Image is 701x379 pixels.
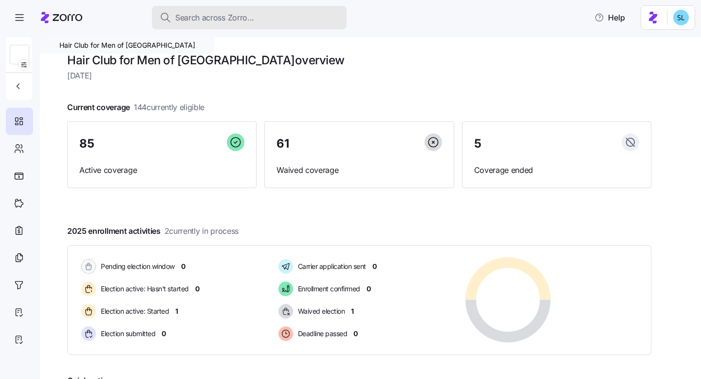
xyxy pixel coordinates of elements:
span: Election submitted [98,329,155,339]
span: Search across Zorro... [175,12,254,24]
span: 1 [175,306,178,316]
span: Help [594,12,625,23]
div: Hair Club for Men of [GEOGRAPHIC_DATA] [40,37,215,54]
span: Election active: Started [98,306,169,316]
span: 2 currently in process [165,225,239,237]
span: Waived coverage [277,164,442,176]
span: [DATE] [67,70,651,82]
span: Election active: Hasn't started [98,284,189,294]
span: Deadline passed [295,329,348,339]
span: 0 [195,284,200,294]
span: Pending election window [98,262,175,271]
img: 7c620d928e46699fcfb78cede4daf1d1 [673,10,689,25]
span: 61 [277,138,289,150]
span: Current coverage [67,101,204,114]
button: Search across Zorro... [152,6,347,29]
span: 0 [372,262,377,271]
span: 144 currently eligible [134,101,204,114]
span: 5 [474,138,481,150]
span: Coverage ended [474,164,639,176]
span: 0 [367,284,371,294]
button: Help [587,8,633,27]
span: Waived election [295,306,345,316]
span: Active coverage [79,164,244,176]
span: 2025 enrollment activities [67,225,239,237]
span: Carrier application sent [295,262,366,271]
span: 0 [162,329,166,339]
span: 1 [351,306,354,316]
span: Enrollment confirmed [295,284,360,294]
span: 85 [79,138,94,150]
span: 0 [353,329,358,339]
h1: Hair Club for Men of [GEOGRAPHIC_DATA] overview [67,53,651,68]
span: 0 [181,262,185,271]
